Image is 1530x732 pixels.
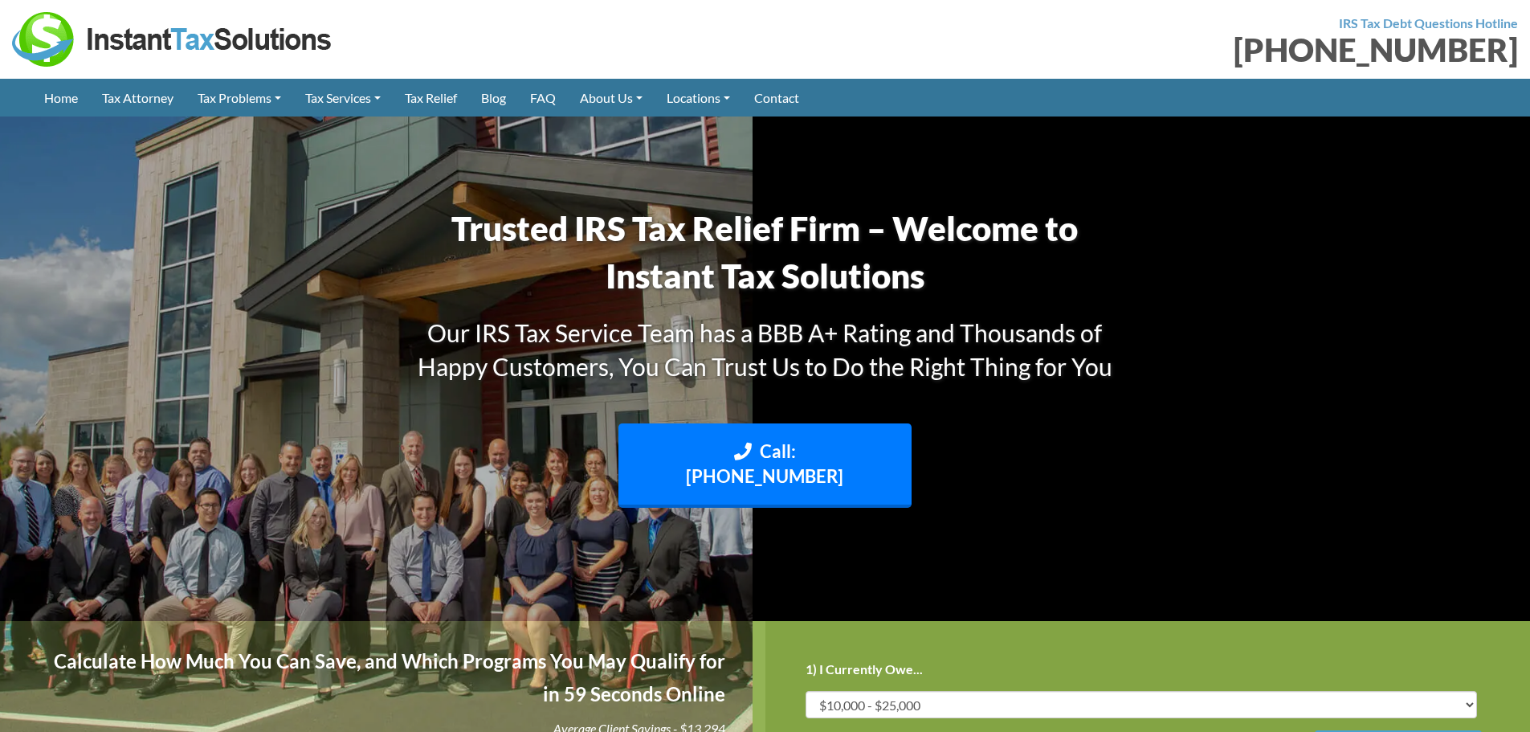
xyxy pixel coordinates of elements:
[90,79,186,117] a: Tax Attorney
[40,645,725,711] h4: Calculate How Much You Can Save, and Which Programs You May Qualify for in 59 Seconds Online
[393,79,469,117] a: Tax Relief
[12,12,333,67] img: Instant Tax Solutions Logo
[806,661,923,678] label: 1) I Currently Owe...
[293,79,393,117] a: Tax Services
[32,79,90,117] a: Home
[618,423,912,509] a: Call: [PHONE_NUMBER]
[12,30,333,45] a: Instant Tax Solutions Logo
[396,316,1135,383] h3: Our IRS Tax Service Team has a BBB A+ Rating and Thousands of Happy Customers, You Can Trust Us t...
[568,79,655,117] a: About Us
[742,79,811,117] a: Contact
[518,79,568,117] a: FAQ
[469,79,518,117] a: Blog
[777,34,1519,66] div: [PHONE_NUMBER]
[186,79,293,117] a: Tax Problems
[396,205,1135,300] h1: Trusted IRS Tax Relief Firm – Welcome to Instant Tax Solutions
[1339,15,1518,31] strong: IRS Tax Debt Questions Hotline
[655,79,742,117] a: Locations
